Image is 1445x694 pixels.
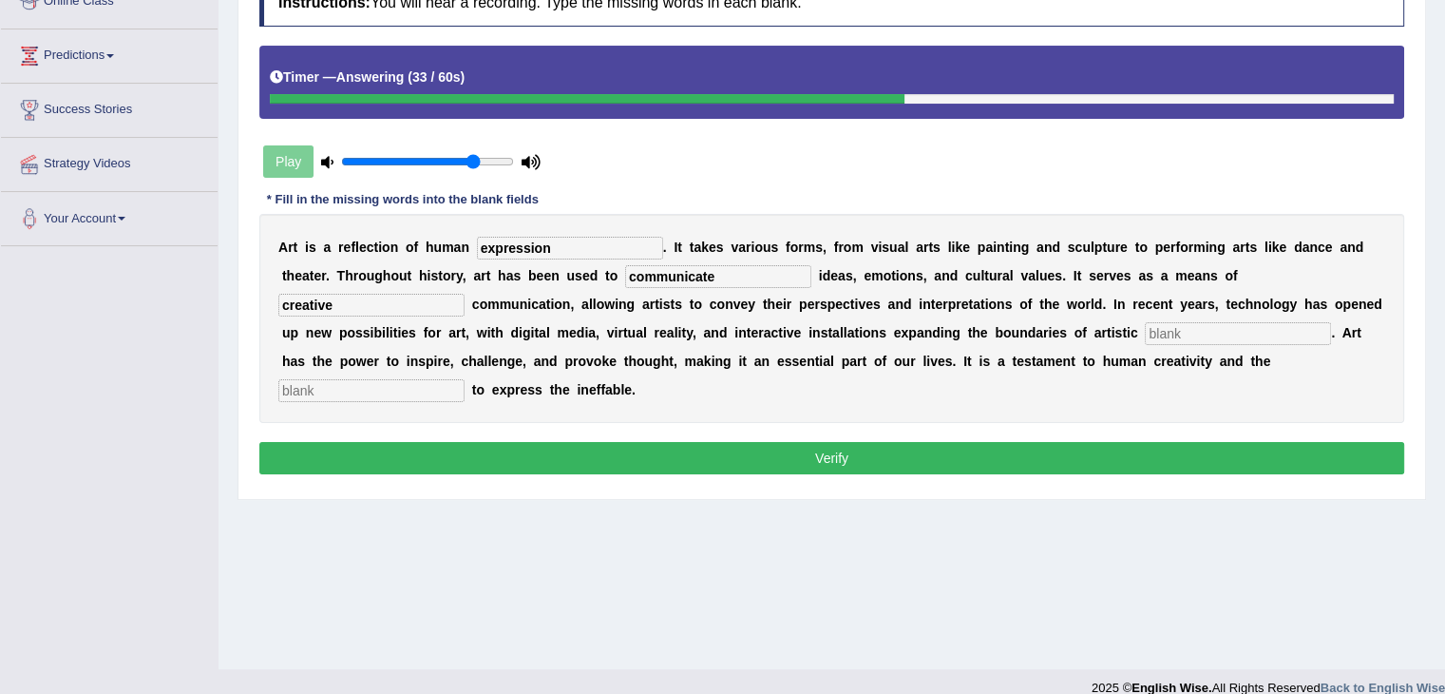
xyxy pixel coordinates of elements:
b: a [454,240,462,255]
b: c [472,297,480,312]
b: s [1055,268,1062,283]
b: r [956,297,960,312]
b: , [570,297,574,312]
b: c [1074,240,1082,255]
b: v [871,240,879,255]
b: i [305,240,309,255]
b: b [528,268,537,283]
b: d [950,268,959,283]
input: blank [278,379,465,402]
b: i [919,297,922,312]
b: o [900,268,908,283]
b: n [1347,240,1356,255]
b: a [1036,240,1044,255]
b: a [985,240,993,255]
b: t [605,268,610,283]
b: a [898,240,905,255]
b: t [763,297,768,312]
b: s [1210,268,1218,283]
b: f [834,240,839,255]
b: a [838,268,846,283]
b: h [419,268,428,283]
b: n [618,297,627,312]
b: e [961,297,969,312]
b: e [359,240,367,255]
b: l [980,268,984,283]
b: a [1028,268,1036,283]
b: a [934,268,941,283]
b: , [823,240,827,255]
b: t [690,297,694,312]
b: . [326,268,330,283]
b: e [537,268,544,283]
b: r [481,268,485,283]
b: . [663,240,667,255]
b: t [310,268,314,283]
b: e [808,297,815,312]
b: h [498,268,506,283]
b: t [1077,268,1082,283]
b: o [717,297,726,312]
b: l [1036,268,1039,283]
b: n [562,297,571,312]
b: o [1180,240,1188,255]
b: m [442,240,453,255]
b: h [287,268,295,283]
b: s [820,297,827,312]
b: c [367,240,374,255]
b: m [500,297,511,312]
b: , [923,268,927,283]
b: c [710,297,717,312]
b: r [1170,240,1175,255]
div: * Fill in the missing words into the blank fields [259,190,546,208]
b: u [1039,268,1048,283]
b: v [731,240,738,255]
b: s [770,240,778,255]
b: h [767,297,775,312]
b: o [610,268,618,283]
b: f [1175,240,1180,255]
b: g [627,297,636,312]
b: i [550,297,554,312]
b: i [1206,240,1209,255]
b: t [1005,240,1010,255]
a: Predictions [1,29,218,77]
b: e [1047,268,1055,283]
b: a [302,268,310,283]
b: v [733,297,741,312]
b: n [1202,268,1210,283]
b: m [1193,240,1205,255]
a: Success Stories [1,84,218,131]
b: e [835,297,843,312]
b: n [551,268,560,283]
b: t [980,297,985,312]
b: a [1161,268,1169,283]
b: m [851,240,863,255]
b: f [414,240,419,255]
b: a [887,297,895,312]
b: t [1135,240,1140,255]
b: o [554,297,562,312]
b: a [738,240,746,255]
b: d [903,297,912,312]
b: o [382,240,390,255]
b: r [450,268,455,283]
b: k [955,240,962,255]
b: v [1109,268,1116,283]
b: s [675,297,682,312]
b: u [889,240,898,255]
b: s [1005,297,1013,312]
b: e [935,297,942,312]
b: t [984,268,989,283]
b: p [799,297,808,312]
b: d [1356,240,1364,255]
b: d [590,268,599,283]
b: t [486,268,491,283]
b: g [1217,240,1226,255]
b: s [916,268,923,283]
b: t [968,297,973,312]
b: r [1240,240,1245,255]
b: t [294,240,298,255]
b: r [838,240,843,255]
b: t [408,268,412,283]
